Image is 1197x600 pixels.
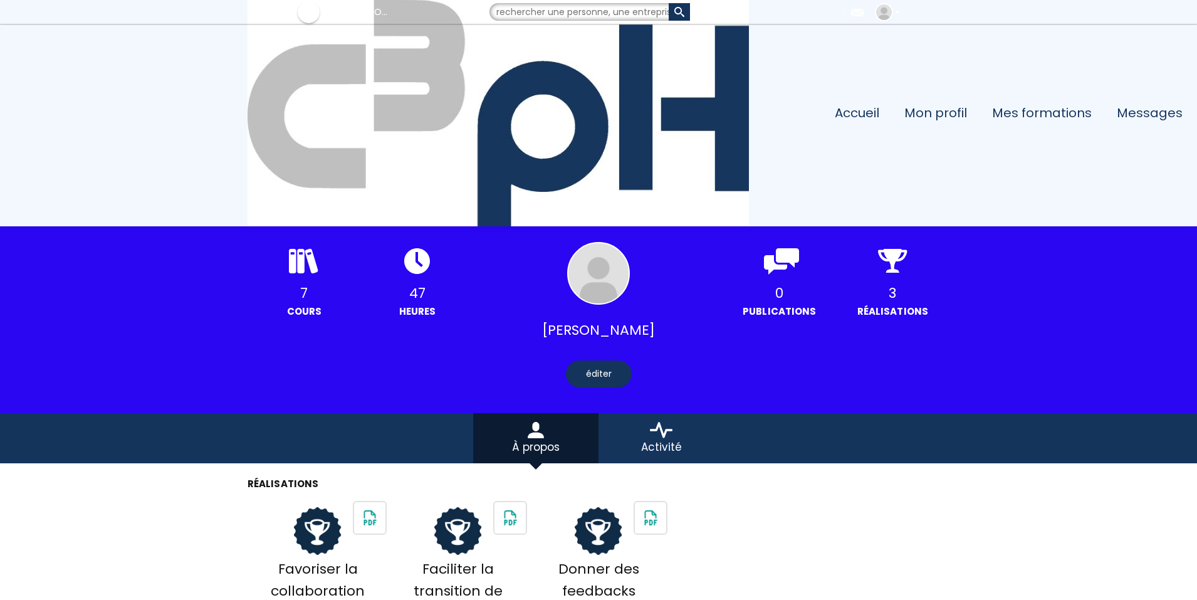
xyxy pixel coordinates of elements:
img: certificate.png [575,507,622,555]
img: bar-inbox.png [845,4,869,21]
div: Courrier [845,4,870,21]
a: Mon profil [904,103,967,124]
span: Réalisations [248,477,318,490]
div: Publications [723,304,836,318]
a: Accueil [835,103,879,124]
img: School [635,502,666,534]
div: heures [361,304,474,318]
div: Réalisations [836,304,949,318]
a: Messages [1117,103,1183,124]
span: Profil, [325,1,349,23]
div: 3 [836,282,949,304]
div: 0 [723,282,836,304]
div: Cours [248,304,361,318]
img: certificate.png [294,507,342,555]
div: éditer [566,361,632,387]
span: [PERSON_NAME] [349,1,392,23]
div: 47 [361,282,474,304]
input: rechercher une personne, une entreprise... [489,3,690,21]
div: 7 [248,282,361,304]
img: certificate.png [434,507,482,555]
a: Mes formations [992,103,1092,124]
img: School [354,502,385,534]
div: Panneau de navigation [298,1,320,23]
img: School [494,502,526,534]
div: Activité [598,438,724,456]
div: À propos [473,438,598,456]
span: [PERSON_NAME] [542,319,655,341]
